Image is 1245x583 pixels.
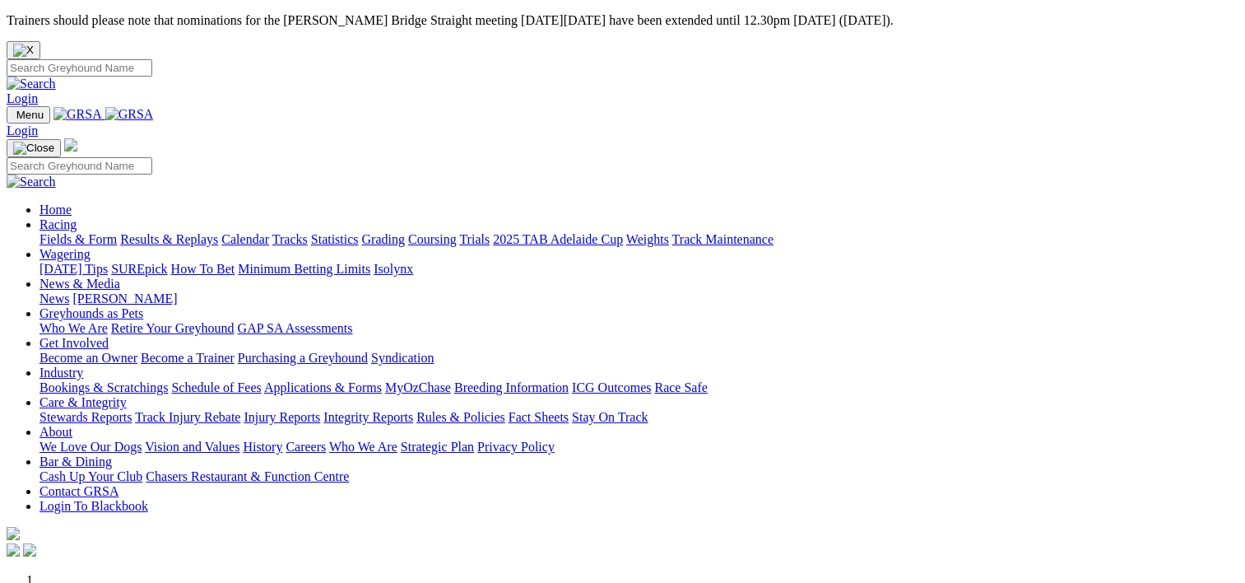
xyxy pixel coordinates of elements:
a: We Love Our Dogs [39,440,142,454]
img: Search [7,175,56,189]
a: Track Injury Rebate [135,410,240,424]
a: Retire Your Greyhound [111,321,235,335]
img: GRSA [53,107,102,122]
a: [DATE] Tips [39,262,108,276]
a: Login [7,91,38,105]
a: Syndication [371,351,434,365]
img: logo-grsa-white.png [64,138,77,152]
a: 2025 TAB Adelaide Cup [493,232,623,246]
a: Schedule of Fees [171,380,261,394]
a: Industry [39,366,83,380]
span: Menu [16,109,44,121]
p: Trainers should please note that nominations for the [PERSON_NAME] Bridge Straight meeting [DATE]... [7,13,1238,28]
div: About [39,440,1238,455]
a: Chasers Restaurant & Function Centre [146,469,349,483]
a: Applications & Forms [264,380,382,394]
img: Close [13,142,54,155]
a: Injury Reports [244,410,320,424]
a: GAP SA Assessments [238,321,353,335]
a: Rules & Policies [416,410,505,424]
a: Strategic Plan [401,440,474,454]
a: Get Involved [39,336,109,350]
a: Statistics [311,232,359,246]
a: Who We Are [329,440,397,454]
a: Stay On Track [572,410,648,424]
a: Wagering [39,247,91,261]
img: X [13,44,34,57]
div: Industry [39,380,1238,395]
a: Become an Owner [39,351,137,365]
a: Results & Replays [120,232,218,246]
a: News [39,291,69,305]
div: Bar & Dining [39,469,1238,484]
a: Tracks [272,232,308,246]
a: Racing [39,217,77,231]
a: News & Media [39,277,120,291]
a: Isolynx [374,262,413,276]
input: Search [7,59,152,77]
div: Care & Integrity [39,410,1238,425]
button: Close [7,41,40,59]
img: GRSA [105,107,154,122]
a: Grading [362,232,405,246]
a: Breeding Information [454,380,569,394]
a: Purchasing a Greyhound [238,351,368,365]
a: How To Bet [171,262,235,276]
a: MyOzChase [385,380,451,394]
a: Who We Are [39,321,108,335]
a: About [39,425,72,439]
a: Coursing [408,232,457,246]
a: Fields & Form [39,232,117,246]
a: [PERSON_NAME] [72,291,177,305]
img: twitter.svg [23,543,36,557]
button: Toggle navigation [7,139,61,157]
div: Wagering [39,262,1238,277]
div: News & Media [39,291,1238,306]
img: facebook.svg [7,543,20,557]
div: Racing [39,232,1238,247]
input: Search [7,157,152,175]
a: Bookings & Scratchings [39,380,168,394]
a: Fact Sheets [509,410,569,424]
a: Care & Integrity [39,395,127,409]
img: Search [7,77,56,91]
a: Privacy Policy [477,440,555,454]
a: Race Safe [654,380,707,394]
button: Toggle navigation [7,106,50,124]
a: Weights [626,232,669,246]
a: Stewards Reports [39,410,132,424]
a: Home [39,203,72,217]
a: ICG Outcomes [572,380,651,394]
a: History [243,440,282,454]
a: Login [7,124,38,138]
div: Greyhounds as Pets [39,321,1238,336]
img: logo-grsa-white.png [7,527,20,540]
a: Careers [286,440,326,454]
a: Minimum Betting Limits [238,262,370,276]
a: SUREpick [111,262,167,276]
a: Become a Trainer [141,351,235,365]
a: Greyhounds as Pets [39,306,143,320]
a: Trials [459,232,490,246]
a: Bar & Dining [39,455,112,469]
a: Login To Blackbook [39,499,148,513]
a: Calendar [221,232,269,246]
a: Track Maintenance [672,232,773,246]
a: Cash Up Your Club [39,469,142,483]
a: Integrity Reports [323,410,413,424]
div: Get Involved [39,351,1238,366]
a: Contact GRSA [39,484,118,498]
a: Vision and Values [145,440,239,454]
